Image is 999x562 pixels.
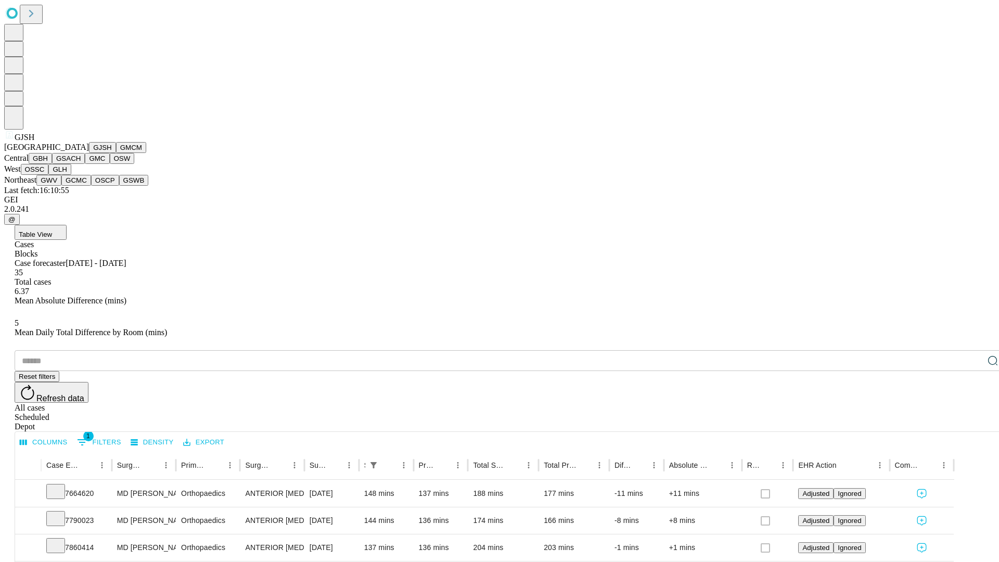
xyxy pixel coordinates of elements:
[61,175,91,186] button: GCMC
[273,458,287,472] button: Sort
[521,458,536,472] button: Menu
[802,517,829,525] span: Adjusted
[74,434,124,451] button: Show filters
[798,515,834,526] button: Adjusted
[36,175,61,186] button: GWV
[128,435,176,451] button: Density
[46,507,107,534] div: 7790023
[747,461,761,469] div: Resolved in EHR
[159,458,173,472] button: Menu
[364,507,408,534] div: 144 mins
[382,458,396,472] button: Sort
[4,205,995,214] div: 2.0.241
[117,534,171,561] div: MD [PERSON_NAME] [PERSON_NAME]
[798,488,834,499] button: Adjusted
[834,488,865,499] button: Ignored
[21,164,49,175] button: OSSC
[614,507,659,534] div: -8 mins
[144,458,159,472] button: Sort
[802,490,829,497] span: Adjusted
[669,480,737,507] div: +11 mins
[614,534,659,561] div: -1 mins
[15,318,19,327] span: 5
[117,461,143,469] div: Surgeon Name
[66,259,126,267] span: [DATE] - [DATE]
[52,153,85,164] button: GSACH
[366,458,381,472] button: Show filters
[89,142,116,153] button: GJSH
[245,534,299,561] div: ANTERIOR [MEDICAL_DATA] TOTAL HIP
[838,544,861,552] span: Ignored
[798,461,836,469] div: EHR Action
[761,458,776,472] button: Sort
[95,458,109,472] button: Menu
[937,458,951,472] button: Menu
[725,458,739,472] button: Menu
[36,394,84,403] span: Refresh data
[614,480,659,507] div: -11 mins
[4,195,995,205] div: GEI
[208,458,223,472] button: Sort
[15,259,66,267] span: Case forecaster
[46,534,107,561] div: 7860414
[20,512,36,530] button: Expand
[116,142,146,153] button: GMCM
[834,515,865,526] button: Ignored
[838,517,861,525] span: Ignored
[451,458,465,472] button: Menu
[798,542,834,553] button: Adjusted
[834,542,865,553] button: Ignored
[181,435,227,451] button: Export
[85,153,109,164] button: GMC
[4,214,20,225] button: @
[15,382,88,403] button: Refresh data
[181,507,235,534] div: Orthopaedics
[15,277,51,286] span: Total cases
[310,534,354,561] div: [DATE]
[802,544,829,552] span: Adjusted
[4,164,21,173] span: West
[80,458,95,472] button: Sort
[310,461,326,469] div: Surgery Date
[473,480,533,507] div: 188 mins
[117,507,171,534] div: MD [PERSON_NAME] [PERSON_NAME]
[310,480,354,507] div: [DATE]
[507,458,521,472] button: Sort
[669,461,709,469] div: Absolute Difference
[473,534,533,561] div: 204 mins
[436,458,451,472] button: Sort
[419,461,436,469] div: Predicted In Room Duration
[4,186,69,195] span: Last fetch: 16:10:55
[544,480,604,507] div: 177 mins
[48,164,71,175] button: GLH
[20,485,36,503] button: Expand
[15,371,59,382] button: Reset filters
[895,461,921,469] div: Comments
[419,507,463,534] div: 136 mins
[15,287,29,296] span: 6.37
[15,296,126,305] span: Mean Absolute Difference (mins)
[310,507,354,534] div: [DATE]
[287,458,302,472] button: Menu
[873,458,887,472] button: Menu
[15,225,67,240] button: Table View
[91,175,119,186] button: OSCP
[342,458,356,472] button: Menu
[592,458,607,472] button: Menu
[366,458,381,472] div: 1 active filter
[364,480,408,507] div: 148 mins
[110,153,135,164] button: OSW
[922,458,937,472] button: Sort
[473,507,533,534] div: 174 mins
[544,507,604,534] div: 166 mins
[46,480,107,507] div: 7664620
[327,458,342,472] button: Sort
[4,143,89,151] span: [GEOGRAPHIC_DATA]
[15,268,23,277] span: 35
[544,461,577,469] div: Total Predicted Duration
[396,458,411,472] button: Menu
[15,328,167,337] span: Mean Daily Total Difference by Room (mins)
[245,480,299,507] div: ANTERIOR [MEDICAL_DATA] TOTAL HIP
[245,507,299,534] div: ANTERIOR [MEDICAL_DATA] TOTAL HIP
[17,435,70,451] button: Select columns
